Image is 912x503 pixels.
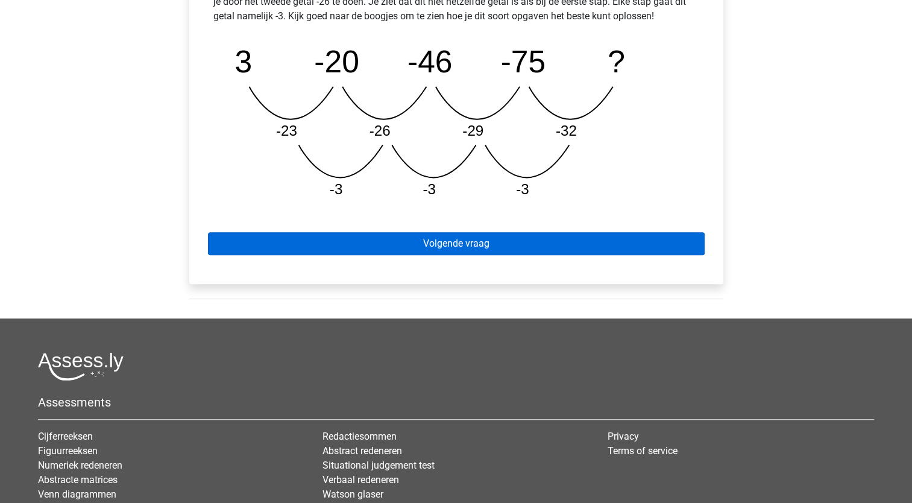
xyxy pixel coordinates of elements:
[329,181,342,197] tspan: -3
[608,445,678,457] a: Terms of service
[423,181,436,197] tspan: -3
[322,474,399,486] a: Verbaal redeneren
[407,43,453,78] tspan: -46
[38,445,98,457] a: Figuurreeksen
[38,489,116,500] a: Venn diagrammen
[234,43,252,78] tspan: 3
[322,489,383,500] a: Watson glaser
[38,460,122,471] a: Numeriek redeneren
[516,181,529,197] tspan: -3
[322,445,402,457] a: Abstract redeneren
[322,460,435,471] a: Situational judgement test
[500,43,546,78] tspan: -75
[322,431,397,442] a: Redactiesommen
[462,122,483,139] tspan: -29
[38,474,118,486] a: Abstracte matrices
[38,431,93,442] a: Cijferreeksen
[275,122,297,139] tspan: -23
[369,122,390,139] tspan: -26
[38,352,124,381] img: Assessly logo
[38,395,874,410] h5: Assessments
[556,122,577,139] tspan: -32
[608,431,639,442] a: Privacy
[608,43,625,78] tspan: ?
[208,232,705,255] a: Volgende vraag
[314,43,359,78] tspan: -20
